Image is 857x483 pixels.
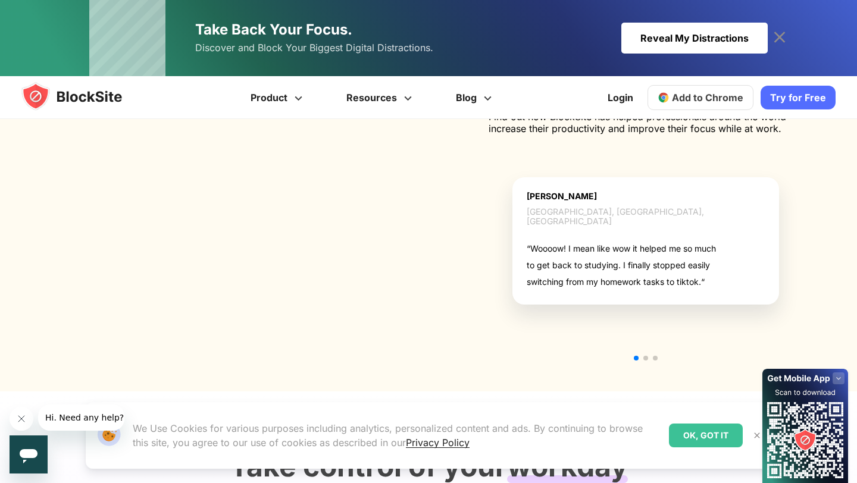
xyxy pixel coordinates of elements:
div: OK, GOT IT [669,424,743,447]
iframe: Message from company [38,404,124,431]
div: 1 / 3 [489,159,803,351]
span: Take Back Your Focus. [195,21,352,38]
span: Go to slide 3 [653,356,658,360]
span: Go to slide 2 [643,356,648,360]
div: Reveal My Distractions [621,23,768,54]
button: Close [749,428,765,443]
span: Go to slide 1 [634,356,639,360]
div: “Woooow! I mean like wow it helped me so much to get back to studying. I finally stopped easily s... [527,240,717,290]
a: Product [230,76,326,119]
iframe: Close message [10,407,33,431]
a: Blog [436,76,515,119]
div: [GEOGRAPHIC_DATA], [GEOGRAPHIC_DATA], [GEOGRAPHIC_DATA] [527,207,765,226]
a: Add to Chrome [648,85,753,110]
img: Close [752,431,762,440]
span: Discover and Block Your Biggest Digital Distractions. [195,39,433,57]
div: [PERSON_NAME] [527,192,765,201]
a: Login [600,83,640,112]
img: aria-hidden= [54,37,388,350]
img: chrome-icon.svg [658,92,670,103]
a: Resources [326,76,436,119]
p: We Use Cookies for various purposes including analytics, personalized content and ads. By continu... [133,421,659,450]
iframe: Button to launch messaging window [10,435,48,473]
p: Find out how BlockSite has helped professionals around the world increase their productivity and ... [489,111,803,134]
img: blocksite-icon.5d769676.svg [21,82,145,111]
span: Add to Chrome [672,92,743,103]
a: Privacy Policy [406,437,470,448]
a: Try for Free [761,86,836,109]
